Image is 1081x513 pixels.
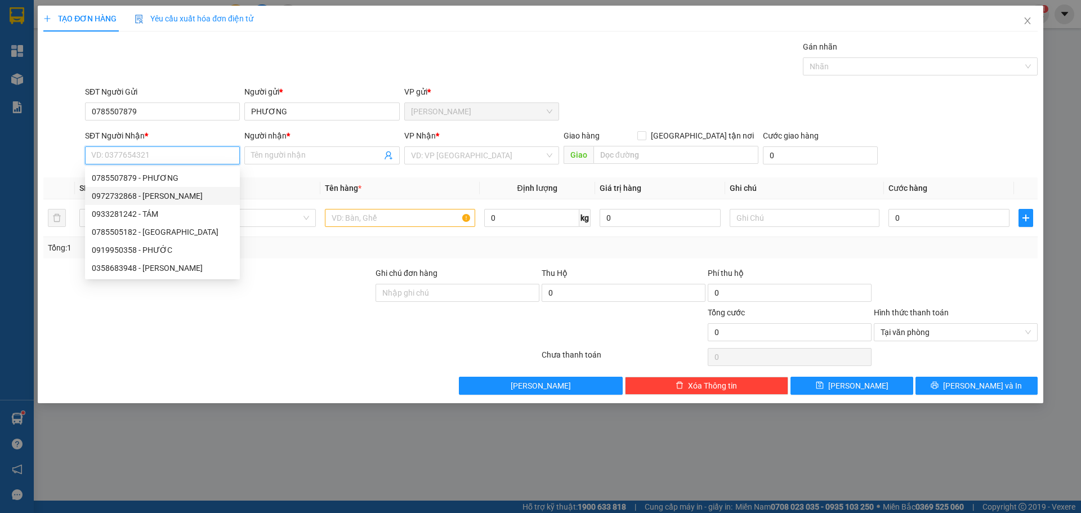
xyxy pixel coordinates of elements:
div: 0785507879 - PHƯƠNG [92,172,233,184]
div: 0933281242 - TÁM [92,208,233,220]
span: [GEOGRAPHIC_DATA] tận nơi [646,130,758,142]
div: SĐT Người Nhận [85,130,240,142]
button: deleteXóa Thông tin [625,377,789,395]
div: 0785507879 - PHƯƠNG [85,169,240,187]
div: 0785505182 - PHƯỚC HƯNG [85,223,240,241]
button: Close [1012,6,1043,37]
input: Dọc đường [593,146,758,164]
div: Chưa thanh toán [540,349,707,368]
input: VD: Bàn, Ghế [325,209,475,227]
input: Ghi chú đơn hàng [376,284,539,302]
input: Cước giao hàng [763,146,878,164]
div: [PERSON_NAME] [6,81,251,110]
div: SĐT Người Gửi [85,86,240,98]
span: Giao hàng [564,131,600,140]
span: Khác [173,209,309,226]
span: Cao Tốc [411,103,552,120]
div: 0933281242 - TÁM [85,205,240,223]
span: VP Nhận [404,131,436,140]
input: 0 [600,209,721,227]
div: 0919950358 - PHƯỚC [92,244,233,256]
span: [PERSON_NAME] và In [943,380,1022,392]
div: Người gửi [244,86,399,98]
button: printer[PERSON_NAME] và In [915,377,1038,395]
button: delete [48,209,66,227]
span: user-add [384,151,393,160]
span: [PERSON_NAME] [828,380,888,392]
input: Ghi Chú [730,209,879,227]
span: kg [579,209,591,227]
span: Giao [564,146,593,164]
span: SL [79,184,88,193]
img: icon [135,15,144,24]
button: [PERSON_NAME] [459,377,623,395]
div: 0358683948 - HƯƠNG [85,259,240,277]
span: Xóa Thông tin [688,380,737,392]
label: Hình thức thanh toán [874,308,949,317]
span: plus [1019,213,1033,222]
span: Định lượng [517,184,557,193]
span: Yêu cầu xuất hóa đơn điện tử [135,14,253,23]
span: delete [676,381,684,390]
span: Tên hàng [325,184,361,193]
span: close [1023,16,1032,25]
span: plus [43,15,51,23]
button: save[PERSON_NAME] [790,377,913,395]
span: Tổng cước [708,308,745,317]
span: [PERSON_NAME] [511,380,571,392]
text: CTTLT1410250023 [52,53,205,73]
div: 0358683948 - [PERSON_NAME] [92,262,233,274]
button: plus [1019,209,1033,227]
th: Ghi chú [725,177,884,199]
label: Gán nhãn [803,42,837,51]
span: Thu Hộ [542,269,568,278]
div: 0972732868 - [PERSON_NAME] [92,190,233,202]
div: 0785505182 - [GEOGRAPHIC_DATA] [92,226,233,238]
span: Giá trị hàng [600,184,641,193]
span: save [816,381,824,390]
div: Phí thu hộ [708,267,872,284]
div: VP gửi [404,86,559,98]
label: Cước giao hàng [763,131,819,140]
span: Tại văn phòng [881,324,1031,341]
span: TẠO ĐƠN HÀNG [43,14,117,23]
span: printer [931,381,939,390]
div: Người nhận [244,130,399,142]
label: Ghi chú đơn hàng [376,269,437,278]
div: 0919950358 - PHƯỚC [85,241,240,259]
div: Tổng: 1 [48,242,417,254]
span: Cước hàng [888,184,927,193]
div: 0972732868 - HẢI [85,187,240,205]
